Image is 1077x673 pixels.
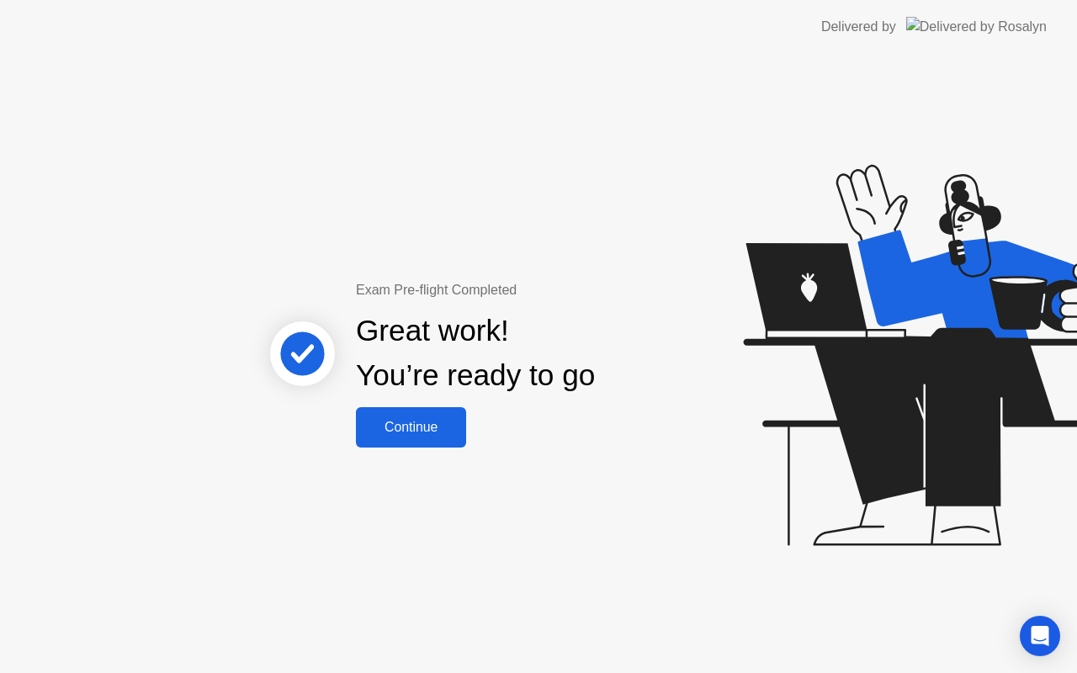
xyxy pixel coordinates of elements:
div: Continue [361,420,461,435]
div: Exam Pre-flight Completed [356,280,703,300]
div: Great work! You’re ready to go [356,309,595,398]
div: Open Intercom Messenger [1020,616,1060,656]
img: Delivered by Rosalyn [906,17,1047,36]
div: Delivered by [821,17,896,37]
button: Continue [356,407,466,448]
